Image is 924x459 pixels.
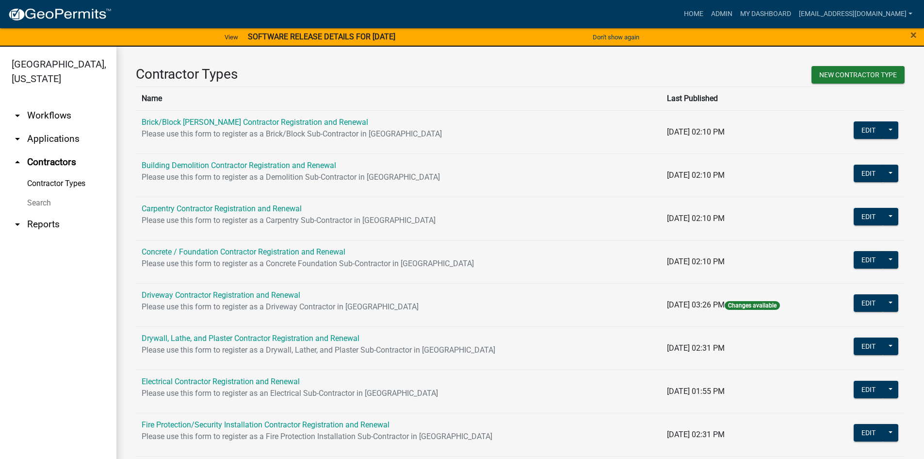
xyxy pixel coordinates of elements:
span: [DATE] 02:10 PM [667,127,725,136]
span: [DATE] 02:31 PM [667,430,725,439]
button: Edit [854,165,883,182]
p: Please use this form to register as an Electrical Sub-Contractor in [GEOGRAPHIC_DATA] [142,388,655,399]
a: [EMAIL_ADDRESS][DOMAIN_NAME] [795,5,916,23]
p: Please use this form to register as a Fire Protection Installation Sub-Contractor in [GEOGRAPHIC_... [142,431,655,442]
a: Building Demolition Contractor Registration and Renewal [142,161,336,170]
a: Admin [707,5,736,23]
p: Please use this form to register as a Demolition Sub-Contractor in [GEOGRAPHIC_DATA] [142,171,655,183]
i: arrow_drop_down [12,133,23,145]
i: arrow_drop_down [12,219,23,230]
span: [DATE] 02:10 PM [667,257,725,266]
button: Don't show again [589,29,643,45]
span: × [910,28,917,42]
span: [DATE] 01:55 PM [667,387,725,396]
i: arrow_drop_down [12,110,23,121]
button: Edit [854,121,883,139]
a: View [221,29,242,45]
a: Drywall, Lathe, and Plaster Contractor Registration and Renewal [142,334,359,343]
p: Please use this form to register as a Drywall, Lather, and Plaster Sub-Contractor in [GEOGRAPHIC_... [142,344,655,356]
span: [DATE] 03:26 PM [667,300,725,309]
span: [DATE] 02:31 PM [667,343,725,353]
p: Please use this form to register as a Carpentry Sub-Contractor in [GEOGRAPHIC_DATA] [142,215,655,226]
span: Changes available [725,301,780,310]
span: [DATE] 02:10 PM [667,214,725,223]
button: Edit [854,424,883,442]
p: Please use this form to register as a Brick/Block Sub-Contractor in [GEOGRAPHIC_DATA] [142,128,655,140]
button: Edit [854,381,883,398]
a: My Dashboard [736,5,795,23]
p: Please use this form to register as a Concrete Foundation Sub-Contractor in [GEOGRAPHIC_DATA] [142,258,655,270]
a: Electrical Contractor Registration and Renewal [142,377,300,386]
a: Home [680,5,707,23]
button: New Contractor Type [811,66,905,84]
button: Edit [854,208,883,225]
button: Close [910,29,917,41]
a: Driveway Contractor Registration and Renewal [142,290,300,300]
button: Edit [854,338,883,355]
h3: Contractor Types [136,66,513,83]
span: [DATE] 02:10 PM [667,170,725,180]
th: Last Published [661,86,828,110]
a: Fire Protection/Security Installation Contractor Registration and Renewal [142,420,389,429]
p: Please use this form to register as a Driveway Contractor in [GEOGRAPHIC_DATA] [142,301,655,313]
button: Edit [854,294,883,312]
i: arrow_drop_up [12,156,23,168]
a: Concrete / Foundation Contractor Registration and Renewal [142,247,345,256]
strong: SOFTWARE RELEASE DETAILS FOR [DATE] [248,32,395,41]
th: Name [136,86,661,110]
a: Brick/Block [PERSON_NAME] Contractor Registration and Renewal [142,118,368,127]
a: Carpentry Contractor Registration and Renewal [142,204,302,213]
button: Edit [854,251,883,269]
